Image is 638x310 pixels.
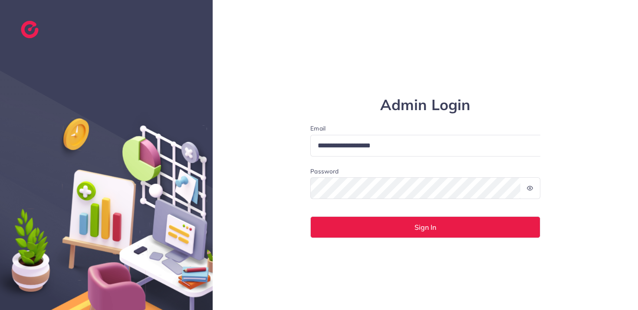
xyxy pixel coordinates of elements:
button: Sign In [310,216,540,238]
span: Sign In [414,224,436,231]
h1: Admin Login [310,96,540,114]
label: Password [310,167,339,176]
label: Email [310,124,540,133]
img: logo [21,21,39,38]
